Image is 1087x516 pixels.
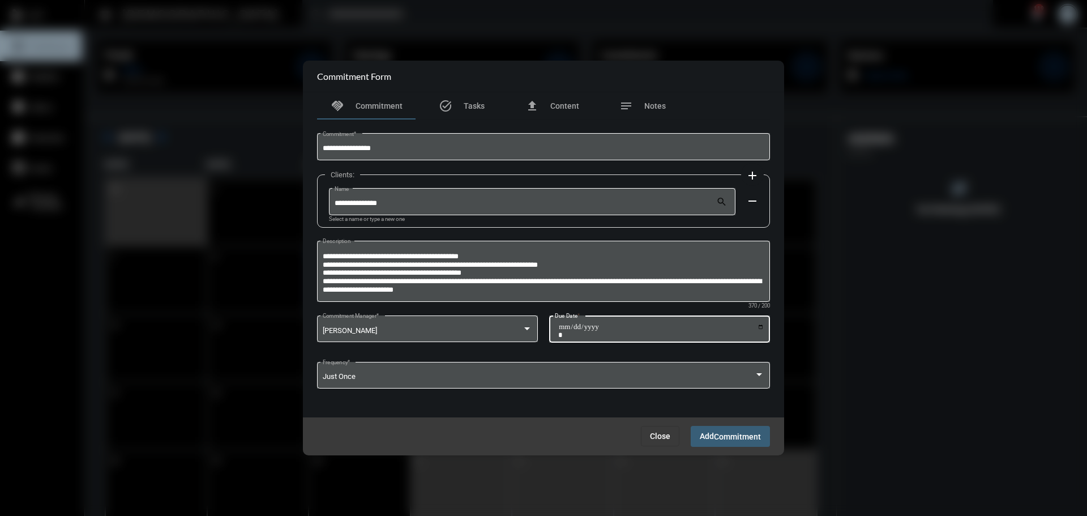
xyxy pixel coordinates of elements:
span: Close [650,432,670,441]
span: Tasks [464,101,485,110]
h2: Commitment Form [317,71,391,82]
mat-icon: handshake [331,99,344,113]
span: [PERSON_NAME] [323,326,377,335]
mat-hint: 370 / 200 [748,303,770,309]
mat-hint: Select a name or type a new one [329,216,405,223]
span: Add [700,432,761,441]
mat-icon: file_upload [525,99,539,113]
label: Clients: [325,170,360,179]
span: Commitment [356,101,403,110]
mat-icon: search [716,196,730,210]
span: Notes [644,101,666,110]
span: Content [550,101,579,110]
mat-icon: remove [746,194,759,208]
mat-icon: add [746,169,759,182]
mat-icon: notes [619,99,633,113]
mat-icon: task_alt [439,99,452,113]
button: AddCommitment [691,426,770,447]
button: Close [641,426,679,446]
span: Commitment [714,432,761,441]
span: Just Once [323,372,356,381]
